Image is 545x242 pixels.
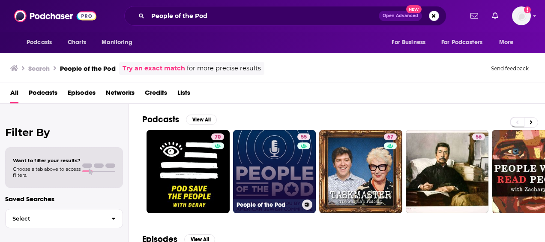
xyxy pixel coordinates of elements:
h3: People of the Pod [60,64,116,73]
span: Logged in as AtriaBooks [512,6,531,25]
span: Podcasts [27,36,52,48]
span: Monitoring [102,36,132,48]
button: open menu [436,34,495,51]
a: 55People of the Pod [233,130,316,213]
span: More [499,36,514,48]
button: Show profile menu [512,6,531,25]
svg: Add a profile image [524,6,531,13]
a: 56 [406,130,489,213]
a: 70 [147,130,230,213]
img: User Profile [512,6,531,25]
p: Saved Searches [5,195,123,203]
span: New [406,5,422,13]
button: View All [186,115,217,125]
span: Charts [68,36,86,48]
img: Podchaser - Follow, Share and Rate Podcasts [14,8,96,24]
h2: Filter By [5,126,123,139]
a: 55 [297,133,310,140]
span: Want to filter your results? [13,157,81,163]
a: Show notifications dropdown [488,9,502,23]
a: Show notifications dropdown [467,9,482,23]
h2: Podcasts [142,114,179,125]
a: PodcastsView All [142,114,217,125]
a: 67 [319,130,402,213]
button: open menu [386,34,436,51]
span: For Business [392,36,425,48]
span: Open Advanced [383,14,418,18]
span: Select [6,216,105,221]
a: Episodes [68,86,96,103]
a: Podcasts [29,86,57,103]
button: Select [5,209,123,228]
input: Search podcasts, credits, & more... [148,9,379,23]
a: 70 [211,133,224,140]
a: 56 [472,133,485,140]
button: Send feedback [488,65,531,72]
button: open menu [96,34,143,51]
div: Search podcasts, credits, & more... [124,6,446,26]
span: for more precise results [187,64,261,73]
button: Open AdvancedNew [379,11,422,21]
a: All [10,86,18,103]
button: open menu [493,34,524,51]
span: For Podcasters [441,36,482,48]
span: 55 [301,133,307,142]
span: 70 [215,133,221,142]
a: Networks [106,86,135,103]
a: Try an exact match [123,64,185,73]
a: 67 [384,133,397,140]
span: 56 [476,133,482,142]
a: Charts [62,34,91,51]
a: Lists [177,86,190,103]
span: 67 [387,133,393,142]
button: open menu [21,34,63,51]
span: Choose a tab above to access filters. [13,166,81,178]
a: Credits [145,86,167,103]
h3: Search [28,64,50,73]
h3: People of the Pod [237,201,299,209]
